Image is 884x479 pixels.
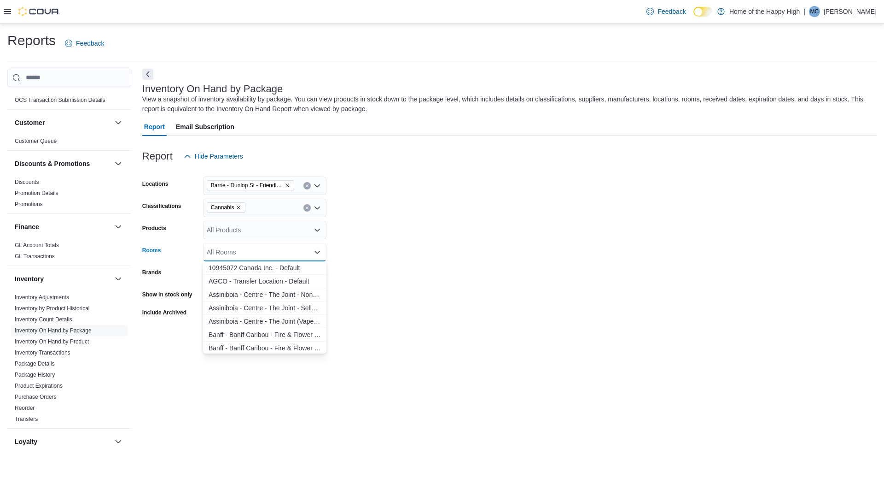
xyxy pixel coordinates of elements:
span: Inventory On Hand by Package [15,327,92,334]
span: Feedback [76,39,104,48]
button: Assiniboia - Centre - The Joint (Vapes) - Default [203,315,326,328]
a: Discounts [15,179,39,185]
label: Locations [142,180,169,188]
a: GL Account Totals [15,242,59,248]
span: Assiniboia - Centre - The Joint (Vapes) - Default [209,317,321,326]
a: Product Expirations [15,383,63,389]
a: GL Transactions [15,253,55,260]
button: Banff - Banff Caribou - Fire & Flower - Sellable [203,342,326,355]
span: Barrie - Dunlop St - Friendly Stranger [211,181,283,190]
label: Include Archived [142,309,186,316]
span: Cannabis [211,203,234,212]
h3: Customer [15,118,45,127]
span: Inventory Count Details [15,316,72,323]
button: Loyalty [15,437,111,446]
button: Discounts & Promotions [15,159,111,168]
button: Discounts & Promotions [113,158,124,169]
button: Customer [15,118,111,127]
label: Brands [142,269,161,276]
span: Banff - Banff Caribou - Fire & Flower - Sellable [209,343,321,353]
div: Inventory [7,292,131,428]
button: Clear input [303,204,311,212]
p: Home of the Happy High [729,6,800,17]
h3: Inventory On Hand by Package [142,83,283,95]
a: Inventory Count Details [15,316,72,323]
a: Inventory On Hand by Package [15,327,92,334]
a: Reorder [15,405,35,411]
h3: Finance [15,222,39,231]
span: OCS Transaction Submission Details [15,96,105,104]
div: Compliance [7,95,131,109]
a: Promotions [15,201,43,207]
div: Finance [7,240,131,266]
button: Loyalty [113,436,124,447]
a: Feedback [643,2,689,21]
a: Feedback [61,34,108,53]
a: Customer Queue [15,138,57,144]
button: Inventory [15,274,111,284]
button: 10945072 Canada Inc. - Default [203,261,326,275]
span: Email Subscription [176,118,234,136]
button: Open list of options [314,182,321,189]
span: GL Transactions [15,253,55,260]
p: [PERSON_NAME] [824,6,877,17]
button: Assiniboia - Centre - The Joint - Sellable [203,302,326,315]
a: Package Details [15,361,55,367]
button: Finance [113,221,124,232]
h3: Discounts & Promotions [15,159,90,168]
span: Cannabis [207,202,246,213]
span: Promotions [15,201,43,208]
button: Remove Cannabis from selection in this group [236,205,241,210]
button: Compliance [113,76,124,87]
img: Cova [18,7,60,16]
span: Barrie - Dunlop St - Friendly Stranger [207,180,294,190]
a: OCS Transaction Submission Details [15,97,105,103]
a: Promotion Details [15,190,58,196]
a: Inventory Transactions [15,349,70,356]
h3: Loyalty [15,437,37,446]
div: Discounts & Promotions [7,177,131,213]
span: MC [810,6,819,17]
span: Promotion Details [15,189,58,197]
span: Banff - Banff Caribou - Fire & Flower - Non-Sellable [209,330,321,339]
span: Inventory by Product Historical [15,305,90,312]
a: Inventory by Product Historical [15,305,90,312]
p: | [803,6,805,17]
h1: Reports [7,31,56,50]
a: Inventory On Hand by Product [15,338,89,345]
button: Open list of options [314,226,321,234]
span: Discounts [15,178,39,186]
button: Banff - Banff Caribou - Fire & Flower - Non-Sellable [203,328,326,342]
div: Monique Colls-Fundora [809,6,820,17]
a: Purchase Orders [15,394,57,400]
button: Inventory [113,273,124,284]
button: Remove Barrie - Dunlop St - Friendly Stranger from selection in this group [285,183,290,188]
div: Customer [7,136,131,150]
h3: Report [142,151,173,162]
span: Assiniboia - Centre - The Joint - Sellable [209,303,321,313]
span: Assiniboia - Centre - The Joint - Non-Sellable [209,290,321,299]
button: AGCO - Transfer Location - Default [203,275,326,288]
span: Feedback [657,7,686,16]
button: Hide Parameters [180,147,247,166]
span: Hide Parameters [195,152,243,161]
button: Customer [113,117,124,128]
button: Next [142,69,153,80]
span: Inventory Adjustments [15,294,69,301]
span: Customer Queue [15,137,57,145]
button: Finance [15,222,111,231]
button: Clear input [303,182,311,189]
a: Package History [15,372,55,378]
button: Open list of options [314,204,321,212]
button: Close list of options [314,248,321,256]
label: Rooms [142,247,161,254]
a: Transfers [15,416,38,422]
span: Report [144,118,165,136]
